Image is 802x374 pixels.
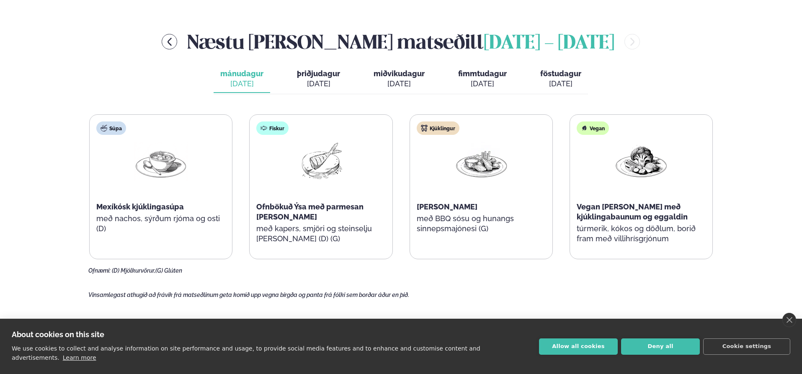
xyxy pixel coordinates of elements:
img: Fish.png [294,142,348,181]
img: Soup.png [134,142,188,181]
span: Ofnæmi: [88,267,111,274]
h2: Næstu [PERSON_NAME] matseðill [187,28,614,55]
div: [DATE] [374,79,425,89]
p: með BBQ sósu og hunangs sinnepsmajónesi (G) [417,214,546,234]
span: (G) Glúten [155,267,182,274]
a: close [782,313,796,327]
div: [DATE] [458,79,507,89]
button: fimmtudagur [DATE] [451,65,513,93]
span: miðvikudagur [374,69,425,78]
span: Ofnbökuð Ýsa með parmesan [PERSON_NAME] [256,202,364,221]
span: þriðjudagur [297,69,340,78]
p: túrmerik, kókos og döðlum, borið fram með villihrísgrjónum [577,224,706,244]
span: [PERSON_NAME] [417,202,477,211]
div: [DATE] [220,79,263,89]
button: Deny all [621,338,700,355]
p: með kapers, smjöri og steinselju [PERSON_NAME] (D) (G) [256,224,385,244]
div: Vegan [577,121,609,135]
div: Súpa [96,121,126,135]
button: þriðjudagur [DATE] [290,65,347,93]
img: chicken.svg [421,125,428,132]
div: [DATE] [297,79,340,89]
span: fimmtudagur [458,69,507,78]
div: [DATE] [540,79,581,89]
span: (D) Mjólkurvörur, [112,267,155,274]
p: We use cookies to collect and analyse information on site performance and usage, to provide socia... [12,345,480,361]
span: [DATE] - [DATE] [484,34,614,53]
a: Learn more [63,354,96,361]
span: föstudagur [540,69,581,78]
button: Cookie settings [703,338,790,355]
button: mánudagur [DATE] [214,65,270,93]
img: Vegan.png [614,142,668,181]
button: miðvikudagur [DATE] [367,65,431,93]
div: Fiskur [256,121,289,135]
img: fish.svg [260,125,267,132]
button: menu-btn-right [624,34,640,49]
img: Vegan.svg [581,125,588,132]
div: Kjúklingur [417,121,459,135]
span: Mexíkósk kjúklingasúpa [96,202,184,211]
button: menu-btn-left [162,34,177,49]
span: Vinsamlegast athugið að frávik frá matseðlinum geta komið upp vegna birgða og panta frá fólki sem... [88,291,409,298]
img: soup.svg [101,125,107,132]
span: mánudagur [220,69,263,78]
strong: About cookies on this site [12,330,104,339]
p: með nachos, sýrðum rjóma og osti (D) [96,214,225,234]
img: Chicken-wings-legs.png [454,142,508,181]
button: Allow all cookies [539,338,618,355]
span: Vegan [PERSON_NAME] með kjúklingabaunum og eggaldin [577,202,688,221]
button: föstudagur [DATE] [534,65,588,93]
